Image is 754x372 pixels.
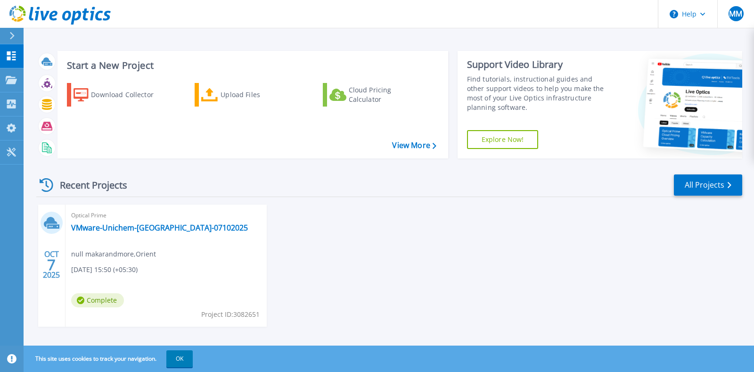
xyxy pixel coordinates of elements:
[201,309,260,320] span: Project ID: 3082651
[221,85,296,104] div: Upload Files
[467,74,610,112] div: Find tutorials, instructional guides and other support videos to help you make the most of your L...
[674,174,742,196] a: All Projects
[71,249,156,259] span: null makarandmore , Orient
[195,83,300,107] a: Upload Files
[71,265,138,275] span: [DATE] 15:50 (+05:30)
[71,210,261,221] span: Optical Prime
[71,293,124,307] span: Complete
[47,261,56,269] span: 7
[349,85,424,104] div: Cloud Pricing Calculator
[36,174,140,197] div: Recent Projects
[323,83,428,107] a: Cloud Pricing Calculator
[67,60,436,71] h3: Start a New Project
[71,223,248,232] a: VMware-Unichem-[GEOGRAPHIC_DATA]-07102025
[392,141,436,150] a: View More
[26,350,193,367] span: This site uses cookies to track your navigation.
[91,85,166,104] div: Download Collector
[729,10,742,17] span: MM
[67,83,172,107] a: Download Collector
[42,248,60,282] div: OCT 2025
[166,350,193,367] button: OK
[467,130,539,149] a: Explore Now!
[467,58,610,71] div: Support Video Library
